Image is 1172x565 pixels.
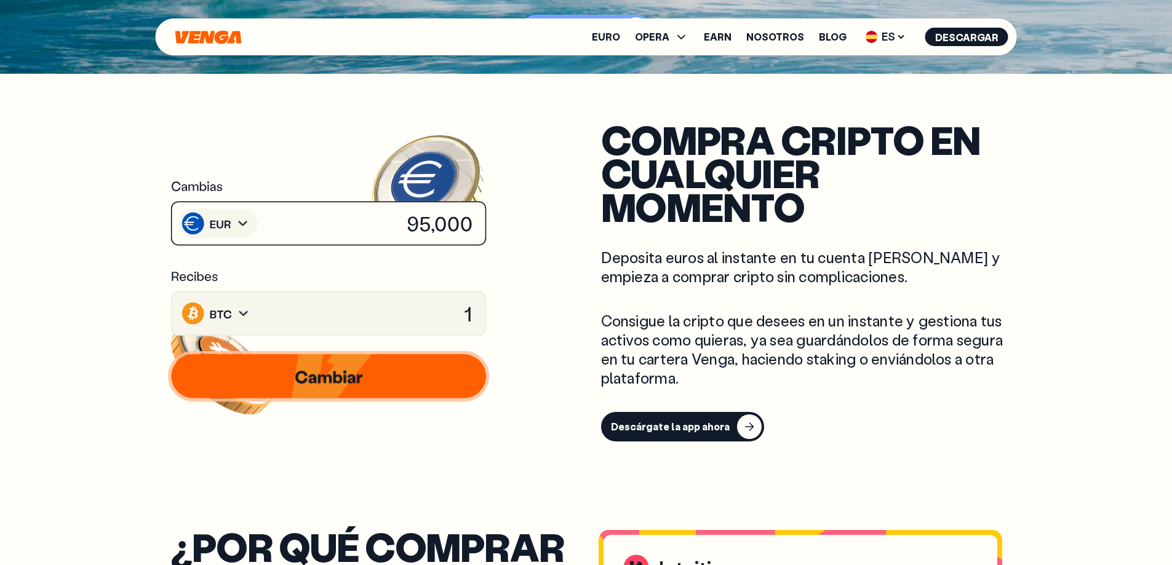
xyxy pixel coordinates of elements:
a: Euro [592,32,620,42]
a: Blog [819,32,847,42]
button: Descargar [925,28,1008,46]
button: Descárgate la app ahora [601,412,764,441]
img: flag-es [866,31,878,43]
a: Nosotros [746,32,804,42]
h2: Compra cripto en cualquier momento [601,123,1015,223]
p: Consigue la cripto que desees en un instante y gestiona tus activos como quieras, ya sea guardánd... [601,311,1015,388]
div: Descárgate la app ahora [611,421,730,433]
button: Muéstrame como [521,15,651,44]
svg: Inicio [174,30,243,44]
span: OPERA [635,32,669,42]
a: Descárgate la app ahora [601,412,1015,441]
span: OPERA [635,30,689,44]
p: Deposita euros al instante en tu cuenta [PERSON_NAME] y empieza a comprar cripto sin complicaciones. [601,248,1015,286]
a: Earn [704,32,732,42]
span: ES [861,27,911,47]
